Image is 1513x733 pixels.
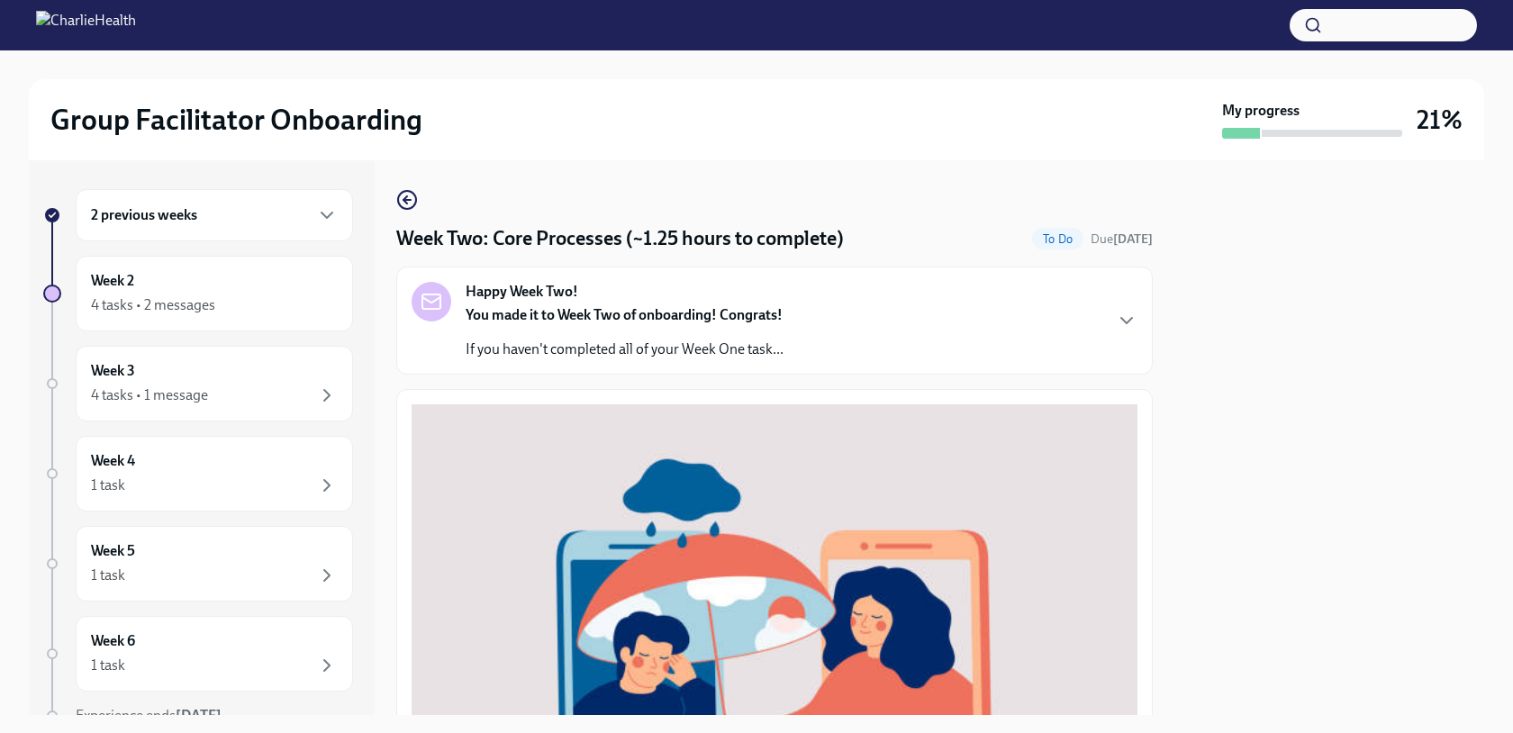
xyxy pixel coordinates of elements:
[91,295,215,315] div: 4 tasks • 2 messages
[76,707,222,724] span: Experience ends
[91,205,197,225] h6: 2 previous weeks
[43,256,353,331] a: Week 24 tasks • 2 messages
[466,282,578,302] strong: Happy Week Two!
[43,616,353,692] a: Week 61 task
[76,189,353,241] div: 2 previous weeks
[91,361,135,381] h6: Week 3
[466,339,784,359] p: If you haven't completed all of your Week One task...
[91,566,125,585] div: 1 task
[466,306,783,323] strong: You made it to Week Two of onboarding! Congrats!
[36,11,136,40] img: CharlieHealth
[1417,104,1463,136] h3: 21%
[43,526,353,602] a: Week 51 task
[396,225,844,252] h4: Week Two: Core Processes (~1.25 hours to complete)
[91,541,135,561] h6: Week 5
[1032,232,1083,246] span: To Do
[91,451,135,471] h6: Week 4
[1113,231,1153,247] strong: [DATE]
[91,271,134,291] h6: Week 2
[91,631,135,651] h6: Week 6
[91,385,208,405] div: 4 tasks • 1 message
[43,436,353,511] a: Week 41 task
[43,346,353,421] a: Week 34 tasks • 1 message
[1222,101,1300,121] strong: My progress
[91,656,125,675] div: 1 task
[1091,231,1153,248] span: September 22nd, 2025 10:00
[1091,231,1153,247] span: Due
[91,475,125,495] div: 1 task
[50,102,422,138] h2: Group Facilitator Onboarding
[176,707,222,724] strong: [DATE]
